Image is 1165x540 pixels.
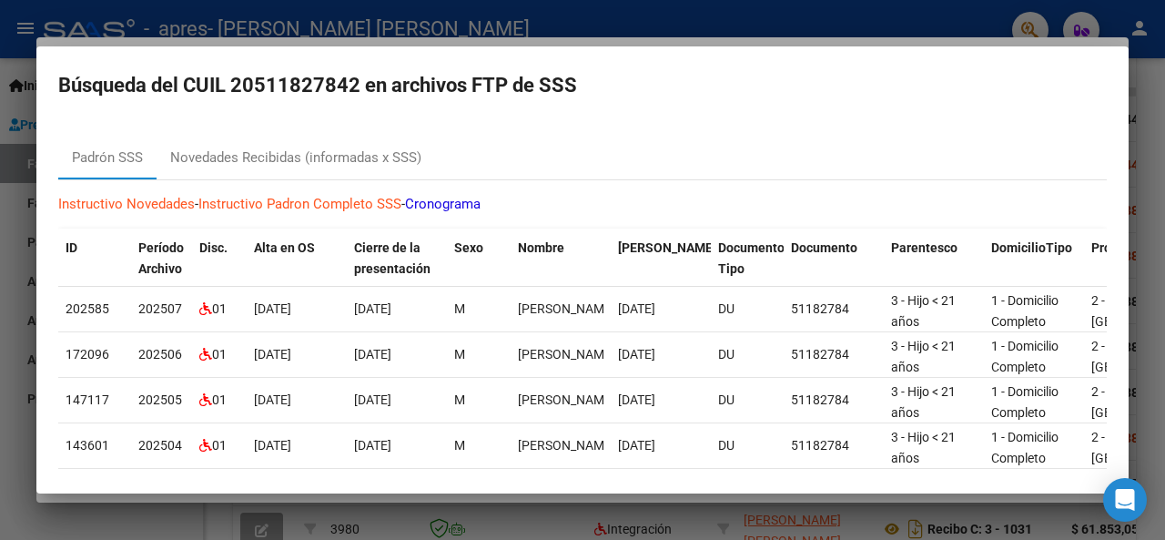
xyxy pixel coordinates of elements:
[66,392,109,407] span: 147117
[891,339,956,374] span: 3 - Hijo < 21 años
[199,344,239,365] div: 01
[791,240,857,255] span: Documento
[199,390,239,411] div: 01
[247,229,347,289] datatable-header-cell: Alta en OS
[58,68,1107,103] h2: Búsqueda del CUIL 20511827842 en archivos FTP de SSS
[618,347,655,362] span: [DATE]
[891,240,957,255] span: Parentesco
[58,229,131,289] datatable-header-cell: ID
[254,438,291,453] span: [DATE]
[138,347,182,362] span: 202506
[192,229,247,289] datatable-header-cell: Disc.
[518,392,615,407] span: ANDRADE IGNACIO NEHUEN
[891,430,956,465] span: 3 - Hijo < 21 años
[718,390,776,411] div: DU
[518,240,564,255] span: Nombre
[58,196,195,212] a: Instructivo Novedades
[711,229,784,289] datatable-header-cell: Documento Tipo
[66,301,109,316] span: 202585
[884,229,984,289] datatable-header-cell: Parentesco
[58,194,1107,215] p: - -
[198,196,401,212] a: Instructivo Padron Completo SSS
[447,229,511,289] datatable-header-cell: Sexo
[784,229,884,289] datatable-header-cell: Documento
[791,344,876,365] div: 51182784
[254,240,315,255] span: Alta en OS
[199,435,239,456] div: 01
[354,438,391,453] span: [DATE]
[791,299,876,320] div: 51182784
[454,438,465,453] span: M
[718,240,785,276] span: Documento Tipo
[66,438,109,453] span: 143601
[131,229,192,289] datatable-header-cell: Período Archivo
[199,240,228,255] span: Disc.
[718,344,776,365] div: DU
[511,229,611,289] datatable-header-cell: Nombre
[454,347,465,362] span: M
[618,438,655,453] span: [DATE]
[138,392,182,407] span: 202505
[138,301,182,316] span: 202507
[518,347,615,362] span: ANDRADE IGNACIO NEHUEN
[354,301,391,316] span: [DATE]
[1091,240,1146,255] span: Provincia
[454,240,483,255] span: Sexo
[718,435,776,456] div: DU
[991,339,1059,374] span: 1 - Domicilio Completo
[254,392,291,407] span: [DATE]
[991,240,1072,255] span: DomicilioTipo
[199,299,239,320] div: 01
[354,392,391,407] span: [DATE]
[66,347,109,362] span: 172096
[984,229,1084,289] datatable-header-cell: DomicilioTipo
[991,384,1059,420] span: 1 - Domicilio Completo
[791,435,876,456] div: 51182784
[618,240,720,255] span: [PERSON_NAME].
[138,240,184,276] span: Período Archivo
[891,384,956,420] span: 3 - Hijo < 21 años
[618,301,655,316] span: [DATE]
[354,347,391,362] span: [DATE]
[254,347,291,362] span: [DATE]
[518,301,615,316] span: ANDRADE IGNACIO NEHUEN
[454,392,465,407] span: M
[518,438,615,453] span: ANDRADE IGNACIO NEHUEN
[891,293,956,329] span: 3 - Hijo < 21 años
[405,196,481,212] a: Cronograma
[354,240,431,276] span: Cierre de la presentación
[66,240,77,255] span: ID
[254,301,291,316] span: [DATE]
[1103,478,1147,522] div: Open Intercom Messenger
[72,148,143,168] div: Padrón SSS
[791,390,876,411] div: 51182784
[454,301,465,316] span: M
[611,229,711,289] datatable-header-cell: Fecha Nac.
[618,392,655,407] span: [DATE]
[991,293,1059,329] span: 1 - Domicilio Completo
[170,148,421,168] div: Novedades Recibidas (informadas x SSS)
[138,438,182,453] span: 202504
[718,299,776,320] div: DU
[991,430,1059,465] span: 1 - Domicilio Completo
[347,229,447,289] datatable-header-cell: Cierre de la presentación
